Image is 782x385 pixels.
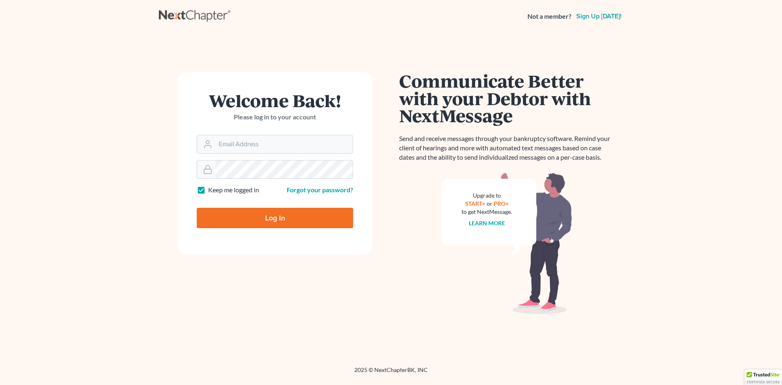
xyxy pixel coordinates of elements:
[494,200,509,207] a: PRO+
[287,186,353,194] a: Forgot your password?
[469,220,505,227] a: Learn more
[208,185,259,195] label: Keep me logged in
[399,72,615,124] h1: Communicate Better with your Debtor with NextMessage
[442,172,572,315] img: nextmessage_bg-59042aed3d76b12b5cd301f8e5b87938c9018125f34e5fa2b7a6b67550977c72.svg
[159,366,623,381] div: 2025 © NextChapterBK, INC
[487,200,492,207] span: or
[197,208,353,228] input: Log In
[461,208,512,216] div: to get NextMessage.
[461,191,512,200] div: Upgrade to
[215,135,353,153] input: Email Address
[465,200,485,207] a: START+
[527,12,571,21] strong: Not a member?
[575,13,623,20] a: Sign up [DATE]!
[399,134,615,162] p: Send and receive messages through your bankruptcy software. Remind your client of hearings and mo...
[197,112,353,122] p: Please log in to your account
[745,370,782,385] div: TrustedSite Certified
[197,92,353,109] h1: Welcome Back!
